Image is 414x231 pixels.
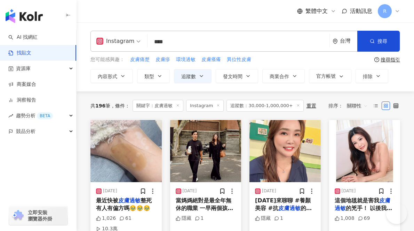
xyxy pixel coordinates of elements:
[357,31,400,52] button: 搜尋
[90,56,125,63] span: 您可能感興趣：
[262,188,276,194] div: [DATE]
[181,74,196,79] span: 追蹤數
[156,56,170,63] span: 皮膚疹
[255,197,311,211] span: [DATE]來聊聊 #養顏美容 #抗
[176,56,196,64] button: 環境過敏
[383,7,387,15] span: R
[328,100,372,111] div: 排序：
[255,205,312,219] span: 的食物 大家想知道嗎？
[96,36,134,47] div: Instagram
[226,100,303,112] span: 追蹤數：30,000-1,000,000+
[8,113,13,118] span: rise
[155,56,170,64] button: 皮膚疹
[306,103,316,109] div: 重置
[262,69,305,83] button: 商業合作
[186,100,224,112] span: Instagram
[8,50,31,57] a: 找貼文
[309,69,351,83] button: 官方帳號
[6,9,43,23] img: logo
[110,103,130,109] span: 條件 ：
[316,73,336,79] span: 官方帳號
[144,74,154,79] span: 類型
[333,39,338,44] span: environment
[95,103,105,109] span: 196
[335,197,390,211] mark: 皮膚過敏
[118,197,141,204] mark: 皮膚過敏
[216,69,258,83] button: 發文時間
[16,108,53,124] span: 趨勢分析
[342,188,356,194] div: [DATE]
[170,120,241,182] img: post-image
[96,197,152,211] span: 整死 有人有偏方嗎🥹🥹🥹
[195,215,204,222] div: 1
[96,197,118,204] span: 最近快被
[386,203,407,224] iframe: Help Scout Beacon - Open
[90,69,133,83] button: 內容形式
[223,74,242,79] span: 發文時間
[8,97,36,104] a: 洞察報告
[8,34,38,41] a: searchAI 找網紅
[226,56,252,64] button: 異位性皮膚
[249,120,321,182] img: post-image
[381,57,400,62] div: 搜尋指引
[201,56,221,64] button: 皮膚瘙癢
[335,215,355,222] div: 1,008
[11,210,25,221] img: chrome extension
[176,215,191,222] div: 隱藏
[103,188,117,194] div: [DATE]
[347,100,368,111] span: 關聯性
[329,120,400,182] img: post-image
[227,56,251,63] span: 異位性皮膚
[133,100,183,112] span: 關鍵字：皮膚過敏
[119,215,132,222] div: 61
[274,215,283,222] div: 1
[174,69,212,83] button: 追蹤數
[183,188,197,194] div: [DATE]
[201,56,221,63] span: 皮膚瘙癢
[137,69,170,83] button: 類型
[255,215,271,222] div: 隱藏
[358,215,370,222] div: 69
[340,38,357,44] div: 台灣
[356,69,388,83] button: 排除
[8,81,36,88] a: 商案媒合
[98,74,117,79] span: 內容形式
[16,61,31,76] span: 資源庫
[335,197,379,204] span: 這個地毯就是害我
[28,209,52,222] span: 立即安裝 瀏覽器外掛
[90,103,110,109] div: 共 筆
[37,112,53,119] div: BETA
[130,56,150,64] button: 皮膚痛楚
[90,120,162,182] img: post-image
[305,7,328,15] span: 繁體中文
[374,57,379,62] span: question-circle
[270,74,289,79] span: 商業合作
[96,215,116,222] div: 1,026
[16,124,35,139] span: 競品分析
[278,205,301,211] mark: 皮膚過敏
[176,197,233,219] span: 當媽媽絕對是最全年無休的職業 一早兩個孩子，一個
[363,74,373,79] span: 排除
[350,8,372,14] span: 活動訊息
[377,38,387,44] span: 搜尋
[9,206,67,225] a: chrome extension立即安裝 瀏覽器外掛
